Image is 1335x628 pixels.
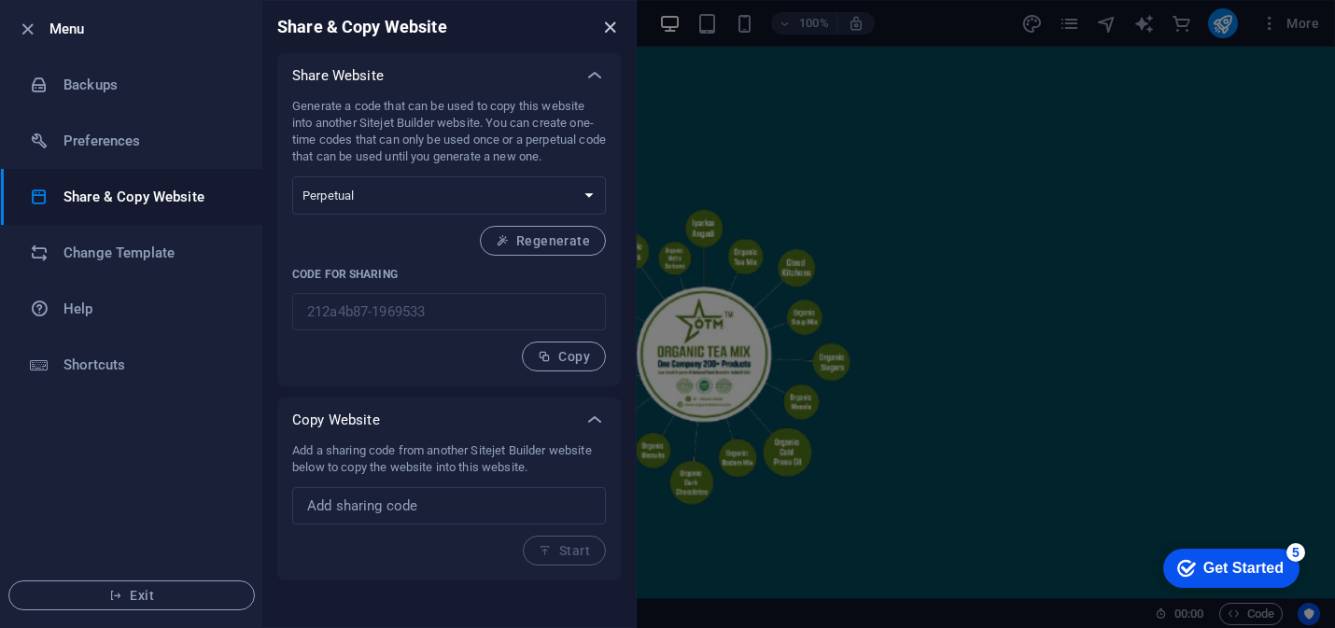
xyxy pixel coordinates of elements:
[538,349,590,364] span: Copy
[138,4,157,22] div: 5
[292,66,384,85] p: Share Website
[292,411,380,429] p: Copy Website
[63,354,236,376] h6: Shortcuts
[598,16,621,38] button: close
[24,588,239,603] span: Exit
[63,242,236,264] h6: Change Template
[63,74,236,96] h6: Backups
[277,53,621,98] div: Share Website
[480,226,606,256] button: Regenerate
[292,487,606,524] input: Add sharing code
[63,186,236,208] h6: Share & Copy Website
[49,18,247,40] h6: Menu
[1,281,262,337] a: Help
[277,398,621,442] div: Copy Website
[8,580,255,610] button: Exit
[277,16,447,38] h6: Share & Copy Website
[496,233,590,248] span: Regenerate
[55,21,135,37] div: Get Started
[63,298,236,320] h6: Help
[292,267,606,282] p: Code for sharing
[63,130,236,152] h6: Preferences
[15,9,151,49] div: Get Started 5 items remaining, 0% complete
[522,342,606,371] button: Copy
[292,98,606,165] p: Generate a code that can be used to copy this website into another Sitejet Builder website. You c...
[292,442,606,476] p: Add a sharing code from another Sitejet Builder website below to copy the website into this website.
